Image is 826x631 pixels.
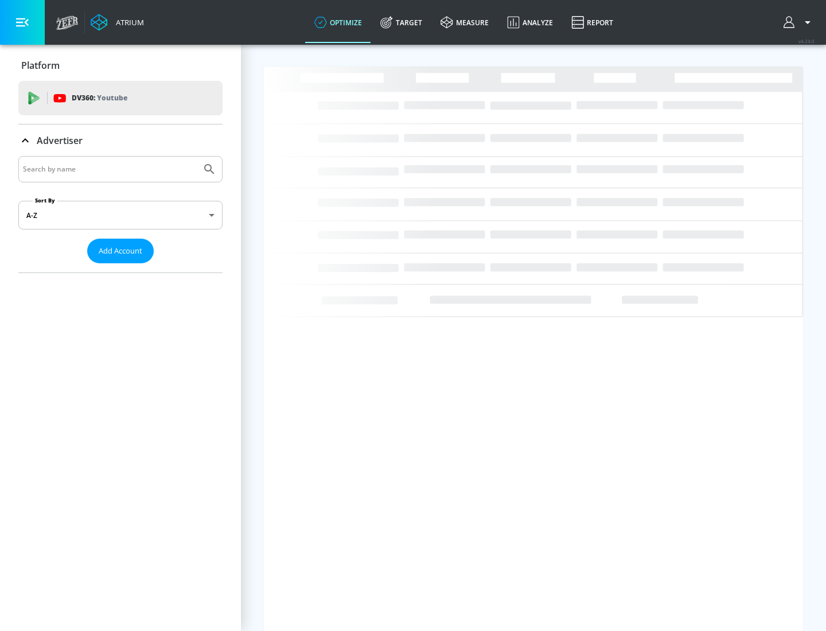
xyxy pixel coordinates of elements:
[18,201,223,229] div: A-Z
[99,244,142,258] span: Add Account
[18,49,223,81] div: Platform
[97,92,127,104] p: Youtube
[18,124,223,157] div: Advertiser
[72,92,127,104] p: DV360:
[23,162,197,177] input: Search by name
[37,134,83,147] p: Advertiser
[21,59,60,72] p: Platform
[18,156,223,272] div: Advertiser
[431,2,498,43] a: measure
[87,239,154,263] button: Add Account
[18,263,223,272] nav: list of Advertiser
[371,2,431,43] a: Target
[33,197,57,204] label: Sort By
[562,2,622,43] a: Report
[305,2,371,43] a: optimize
[498,2,562,43] a: Analyze
[18,81,223,115] div: DV360: Youtube
[91,14,144,31] a: Atrium
[111,17,144,28] div: Atrium
[798,38,815,44] span: v 4.24.0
